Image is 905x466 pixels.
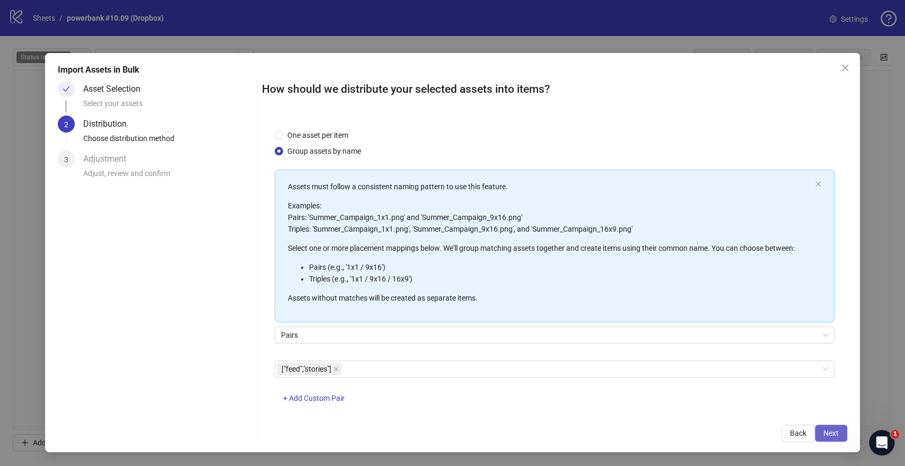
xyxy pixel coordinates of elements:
[288,292,810,304] p: Assets without matches will be created as separate items.
[283,129,353,141] span: One asset per item
[83,116,135,133] div: Distribution
[288,181,810,192] p: Assets must follow a consistent naming pattern to use this feature.
[823,429,839,437] span: Next
[288,200,810,235] p: Examples: Pairs: 'Summer_Campaign_1x1.png' and 'Summer_Campaign_9x16.png' Triples: 'Summer_Campai...
[281,327,828,343] span: Pairs
[63,85,70,93] span: check
[869,430,894,455] iframe: Intercom live chat
[58,64,847,76] div: Import Assets in Bulk
[815,181,821,188] button: close
[309,261,810,273] li: Pairs (e.g., '1x1 / 9x16')
[83,81,149,98] div: Asset Selection
[815,425,847,442] button: Next
[83,168,253,186] div: Adjust, review and confirm
[781,425,815,442] button: Back
[83,98,253,116] div: Select your assets
[790,429,806,437] span: Back
[277,363,341,375] span: ["feed","stories"]
[288,242,810,254] p: Select one or more placement mappings below. We'll group matching assets together and create item...
[275,390,353,407] button: + Add Custom Pair
[837,59,854,76] button: Close
[333,366,339,372] span: close
[64,155,68,164] span: 3
[309,273,810,285] li: Triples (e.g., '1x1 / 9x16 / 16x9')
[83,151,135,168] div: Adjustment
[815,181,821,187] span: close
[262,81,847,98] h2: How should we distribute your selected assets into items?
[841,64,849,72] span: close
[283,145,365,157] span: Group assets by name
[83,133,253,151] div: Choose distribution method
[282,363,331,375] span: ["feed","stories"]
[283,394,345,402] span: + Add Custom Pair
[64,120,68,129] span: 2
[891,430,899,438] span: 1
